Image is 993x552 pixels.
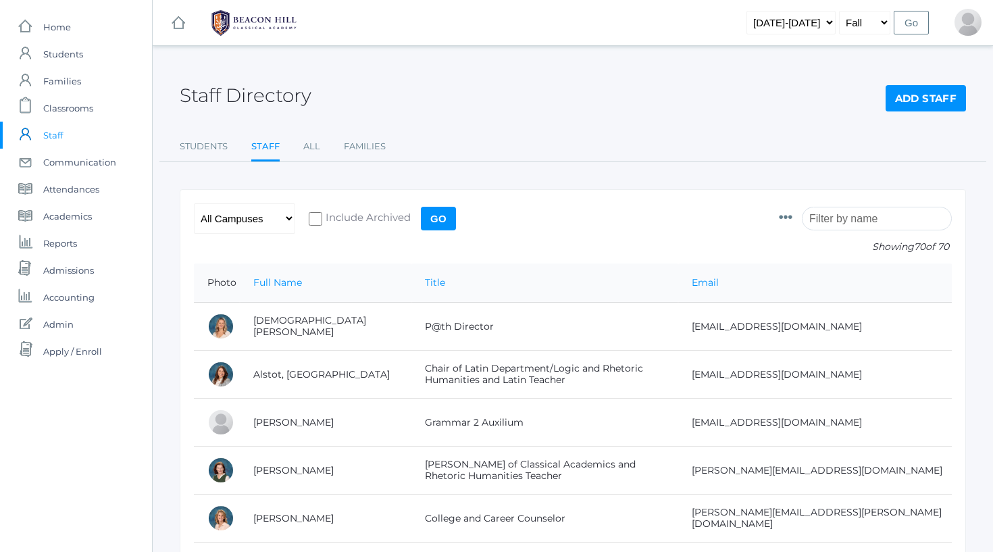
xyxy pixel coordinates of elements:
span: Families [43,68,81,95]
span: Apply / Enroll [43,338,102,365]
td: [EMAIL_ADDRESS][DOMAIN_NAME] [678,351,952,399]
td: Grammar 2 Auxilium [411,399,679,447]
span: Reports [43,230,77,257]
td: College and Career Counselor [411,495,679,543]
div: Shain Hrehniy [954,9,982,36]
input: Go [421,207,456,230]
span: Staff [43,122,63,149]
td: [PERSON_NAME] [240,495,411,543]
span: Students [43,41,83,68]
input: Go [894,11,929,34]
a: Students [180,133,228,160]
div: Heather Albanese [207,313,234,340]
span: Admin [43,311,74,338]
input: Include Archived [309,212,322,226]
span: Admissions [43,257,94,284]
td: [PERSON_NAME] [240,447,411,495]
a: Add Staff [886,85,966,112]
div: Sarah Armstrong [207,409,234,436]
h2: Staff Directory [180,85,311,106]
a: Title [425,276,445,288]
span: 70 [914,241,925,253]
td: P@th Director [411,303,679,351]
td: [PERSON_NAME][EMAIL_ADDRESS][PERSON_NAME][DOMAIN_NAME] [678,495,952,543]
span: Academics [43,203,92,230]
a: Families [344,133,386,160]
td: [PERSON_NAME] [240,399,411,447]
span: Include Archived [322,210,411,227]
div: Lisa Balikian [207,505,234,532]
div: Jordan Alstot [207,361,234,388]
span: Home [43,14,71,41]
td: Chair of Latin Department/Logic and Rhetoric Humanities and Latin Teacher [411,351,679,399]
td: [EMAIL_ADDRESS][DOMAIN_NAME] [678,399,952,447]
td: [PERSON_NAME] of Classical Academics and Rhetoric Humanities Teacher [411,447,679,495]
td: [PERSON_NAME][EMAIL_ADDRESS][DOMAIN_NAME] [678,447,952,495]
a: Staff [251,133,280,162]
a: Full Name [253,276,302,288]
td: [DEMOGRAPHIC_DATA][PERSON_NAME] [240,303,411,351]
td: [EMAIL_ADDRESS][DOMAIN_NAME] [678,303,952,351]
span: Classrooms [43,95,93,122]
span: Communication [43,149,116,176]
img: BHCALogos-05-308ed15e86a5a0abce9b8dd61676a3503ac9727e845dece92d48e8588c001991.png [203,6,305,40]
p: Showing of 70 [779,240,952,254]
input: Filter by name [802,207,952,230]
th: Photo [194,264,240,303]
td: Alstot, [GEOGRAPHIC_DATA] [240,351,411,399]
a: All [303,133,320,160]
a: Email [692,276,719,288]
div: Maureen Baldwin [207,457,234,484]
span: Accounting [43,284,95,311]
span: Attendances [43,176,99,203]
